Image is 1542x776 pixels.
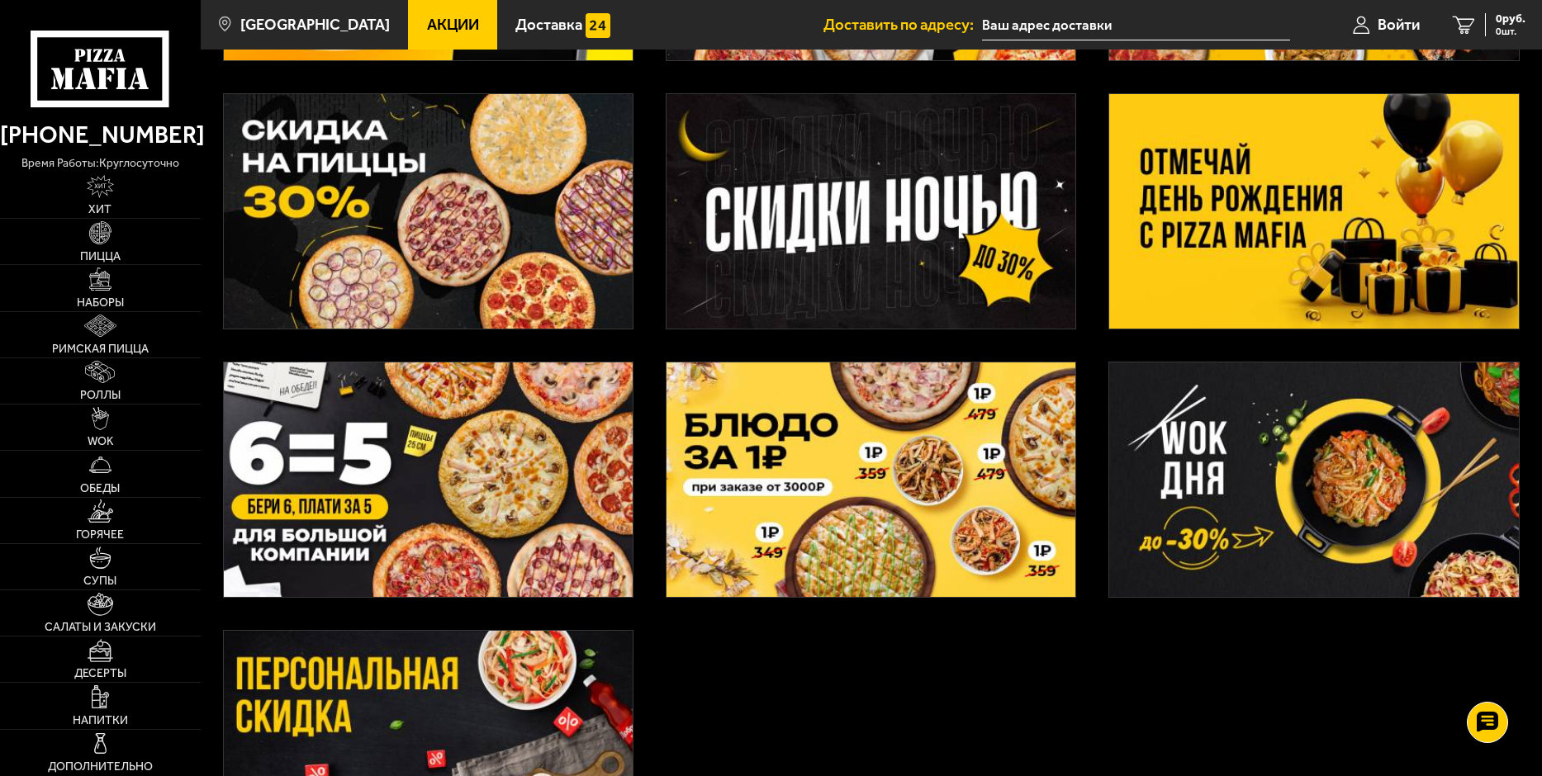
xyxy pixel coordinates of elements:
span: 0 шт. [1496,26,1525,36]
span: Пицца [80,251,121,263]
span: Римская пицца [52,343,149,355]
span: Роллы [80,390,121,401]
span: WOK [88,436,113,447]
img: 15daf4d41897b9f0e9f617042186c801.svg [586,13,610,37]
span: 0 руб. [1496,13,1525,25]
span: Акции [427,17,479,33]
span: Хит [88,204,111,215]
span: Доставка [515,17,582,33]
span: Обеды [80,483,120,494]
span: Десерты [74,668,126,679]
span: Супы [83,575,116,587]
span: Войти [1378,17,1420,33]
span: Горячее [76,529,124,541]
span: Дополнительно [48,761,153,773]
span: Наборы [77,297,124,309]
span: [GEOGRAPHIC_DATA] [240,17,390,33]
span: Напитки [73,715,128,726]
span: Салаты и закуски [45,622,156,633]
input: Ваш адрес доставки [982,10,1290,40]
span: Доставить по адресу: [823,17,982,33]
span: Санкт-Петербург набережная реки Фонтанки 117 [982,10,1290,40]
